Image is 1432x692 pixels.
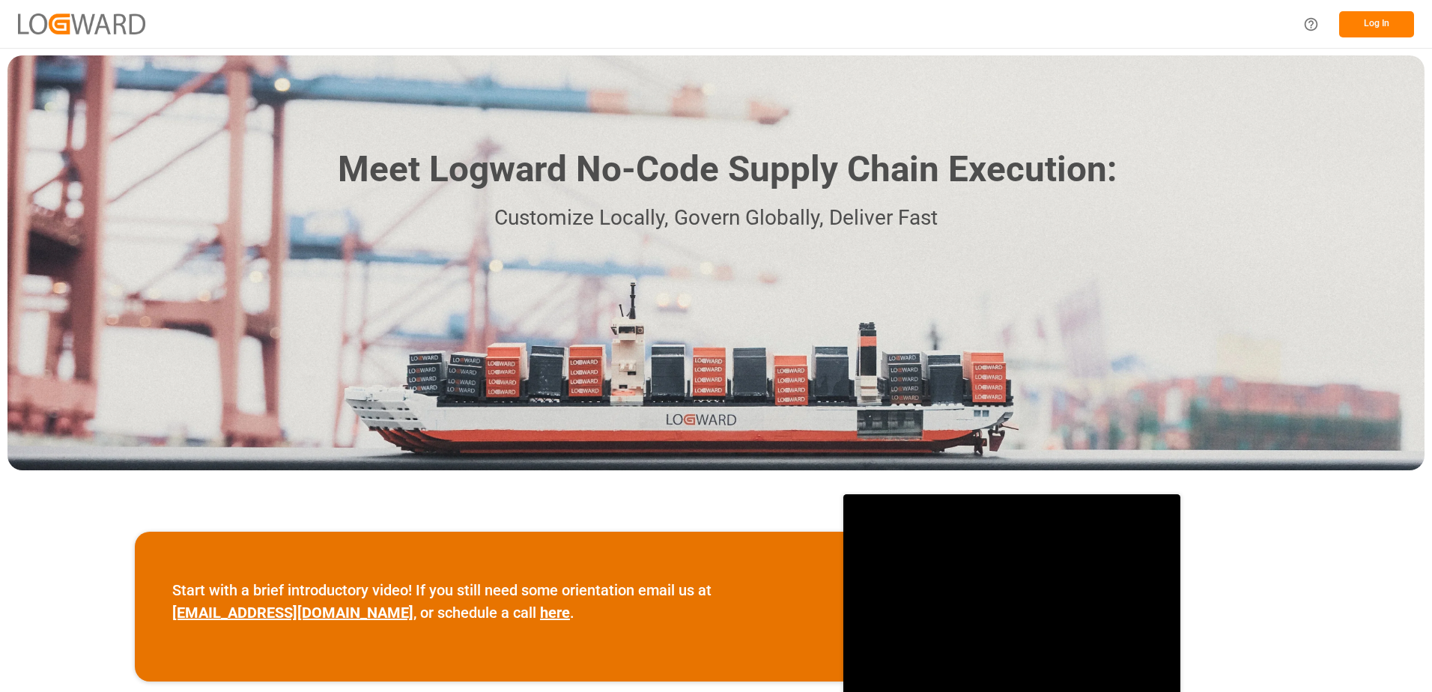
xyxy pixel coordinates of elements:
h1: Meet Logward No-Code Supply Chain Execution: [338,143,1117,196]
button: Log In [1339,11,1414,37]
a: [EMAIL_ADDRESS][DOMAIN_NAME] [172,604,413,622]
a: here [540,604,570,622]
p: Start with a brief introductory video! If you still need some orientation email us at , or schedu... [172,579,806,624]
img: Logward_new_orange.png [18,13,145,34]
p: Customize Locally, Govern Globally, Deliver Fast [315,201,1117,235]
button: Help Center [1294,7,1328,41]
